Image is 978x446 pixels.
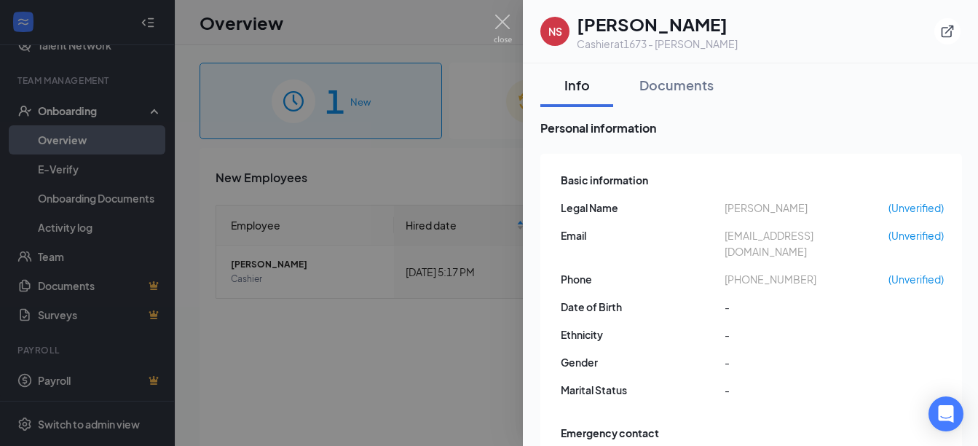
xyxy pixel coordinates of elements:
span: - [725,326,888,343]
span: [EMAIL_ADDRESS][DOMAIN_NAME] [725,227,888,259]
span: (Unverified) [888,271,944,287]
span: Marital Status [561,382,725,398]
span: Gender [561,354,725,370]
div: Cashier at 1673 - [PERSON_NAME] [577,36,738,51]
span: - [725,382,888,398]
span: (Unverified) [888,200,944,216]
button: ExternalLink [934,18,961,44]
span: - [725,354,888,370]
div: Info [555,76,599,94]
h1: [PERSON_NAME] [577,12,738,36]
span: Personal information [540,119,962,137]
div: Documents [639,76,714,94]
span: Ethnicity [561,326,725,343]
span: Basic information [561,172,648,188]
span: (Unverified) [888,227,944,243]
span: - [725,299,888,315]
span: Legal Name [561,200,725,216]
div: Open Intercom Messenger [928,396,963,431]
span: Date of Birth [561,299,725,315]
div: NS [548,24,562,39]
span: Emergency contact [561,425,659,441]
span: [PERSON_NAME] [725,200,888,216]
span: Email [561,227,725,243]
span: [PHONE_NUMBER] [725,271,888,287]
span: Phone [561,271,725,287]
svg: ExternalLink [940,24,955,39]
